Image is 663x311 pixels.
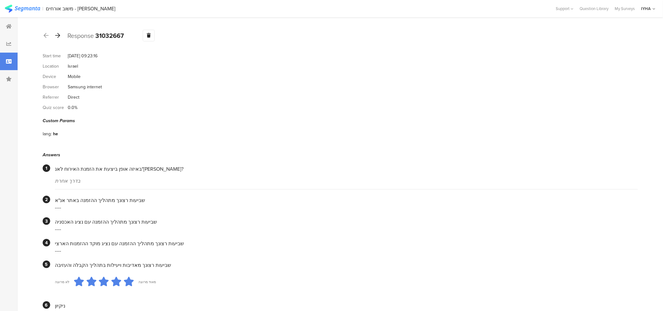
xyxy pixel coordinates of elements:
div: לא מרוצה [55,279,69,284]
div: he [53,131,58,137]
b: 31032667 [95,31,124,40]
div: 3 [43,217,50,225]
div: | [43,5,44,12]
img: segmanta logo [5,5,40,13]
div: 0.0% [68,104,77,111]
div: Israel [68,63,78,70]
div: שביעות רצונך מתהליך ההזמנה באתר אנ"א [55,197,638,204]
div: lang: [43,131,53,137]
div: Custom Params [43,117,638,124]
div: 4 [43,239,50,246]
div: Mobile [68,73,81,80]
div: שביעות רצונך מאדיבות ויעילות בתהליך הקבלה והעזיבה [55,262,638,269]
div: ---- [55,247,638,254]
div: משוב אורחים - [PERSON_NAME] [46,6,116,12]
div: מאוד מרוצה [138,279,156,284]
div: IYHA [641,6,651,12]
div: Browser [43,84,68,90]
div: 5 [43,261,50,268]
div: Location [43,63,68,70]
div: Answers [43,152,638,158]
div: Device [43,73,68,80]
span: Response [67,31,94,40]
a: Question Library [576,6,612,12]
div: 1 [43,164,50,172]
div: Samsung internet [68,84,102,90]
div: שביעות רצונך מתהליך ההזמנה עם נציג מוקד ההזמנות הארצי [55,240,638,247]
div: Support [556,4,573,13]
div: 6 [43,301,50,309]
div: שביעות רצונך מתהליך ההזמנה עם נציג האכסניה [55,218,638,225]
div: Start time [43,53,68,59]
div: Direct [68,94,79,101]
div: [DATE] 09:23:16 [68,53,98,59]
div: באיזה אופן ביצעת את הזמנת האירוח לאנ"[PERSON_NAME]? [55,165,638,173]
a: My Surveys [612,6,638,12]
div: בדרך אחרת [55,177,638,184]
div: Referrer [43,94,68,101]
div: ---- [55,204,638,211]
div: ---- [55,225,638,233]
div: 2 [43,196,50,203]
div: ניקיון [55,302,638,309]
div: Quiz score [43,104,68,111]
